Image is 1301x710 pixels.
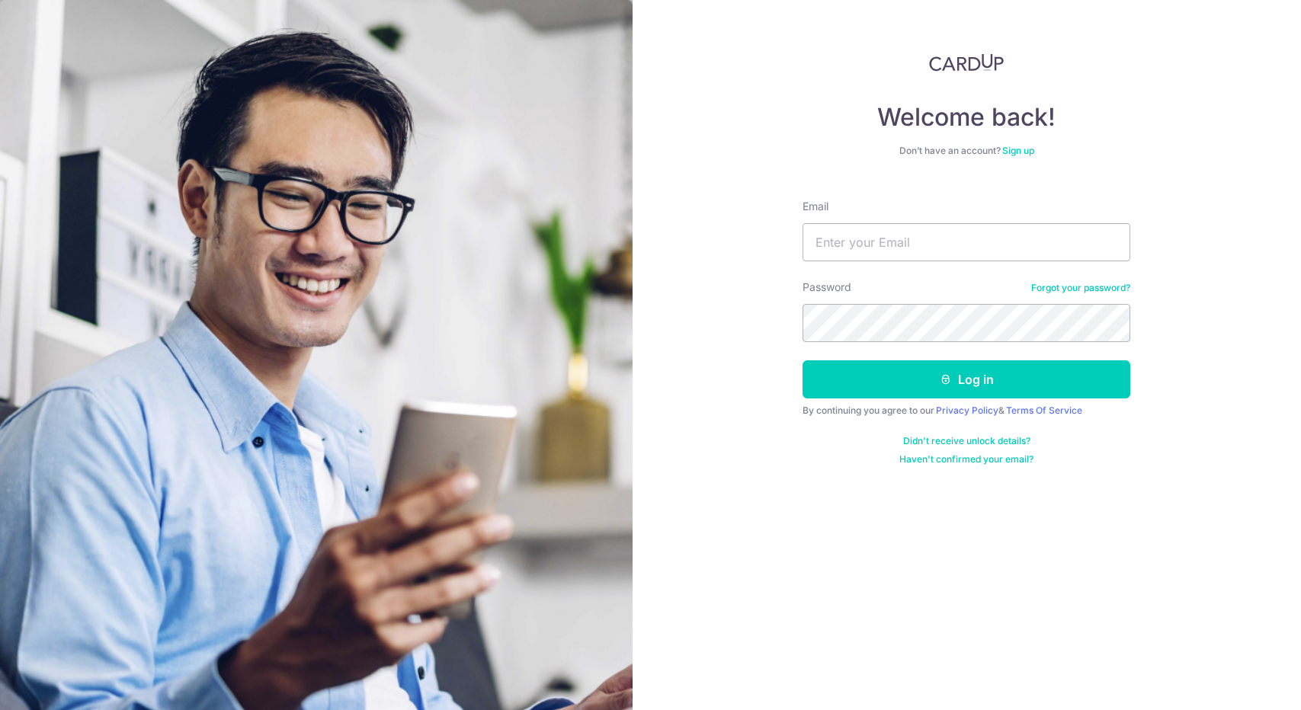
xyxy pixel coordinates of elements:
div: Don’t have an account? [803,145,1130,157]
input: Enter your Email [803,223,1130,261]
button: Log in [803,360,1130,398]
a: Terms Of Service [1006,405,1082,416]
div: By continuing you agree to our & [803,405,1130,417]
a: Forgot your password? [1031,282,1130,294]
a: Sign up [1002,145,1034,156]
a: Privacy Policy [936,405,998,416]
img: CardUp Logo [929,53,1004,72]
label: Password [803,280,851,295]
label: Email [803,199,828,214]
h4: Welcome back! [803,102,1130,133]
a: Didn't receive unlock details? [903,435,1030,447]
a: Haven't confirmed your email? [899,453,1033,465]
